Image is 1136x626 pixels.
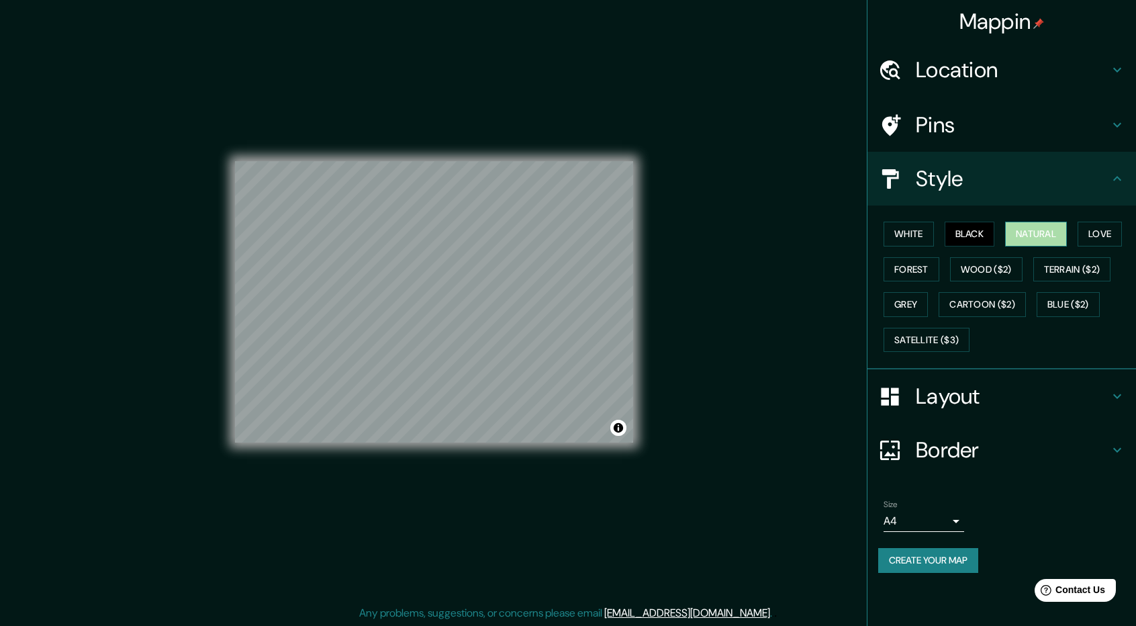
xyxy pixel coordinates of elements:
button: Grey [884,292,928,317]
div: Layout [867,369,1136,423]
div: . [772,605,774,621]
button: Terrain ($2) [1033,257,1111,282]
a: [EMAIL_ADDRESS][DOMAIN_NAME] [604,606,770,620]
p: Any problems, suggestions, or concerns please email . [359,605,772,621]
button: Blue ($2) [1037,292,1100,317]
h4: Mappin [959,8,1045,35]
div: Style [867,152,1136,206]
button: Create your map [878,548,978,573]
button: Natural [1005,222,1067,247]
button: Love [1078,222,1122,247]
div: Border [867,423,1136,477]
div: Pins [867,98,1136,152]
button: Satellite ($3) [884,328,969,353]
label: Size [884,499,898,510]
img: pin-icon.png [1033,18,1044,29]
div: Location [867,43,1136,97]
canvas: Map [235,161,633,443]
iframe: Help widget launcher [1016,574,1121,611]
button: Wood ($2) [950,257,1023,282]
button: Toggle attribution [610,420,626,436]
button: Cartoon ($2) [939,292,1026,317]
h4: Border [916,437,1109,463]
h4: Pins [916,111,1109,138]
div: A4 [884,510,964,532]
div: . [774,605,777,621]
button: White [884,222,934,247]
button: Black [945,222,995,247]
h4: Layout [916,383,1109,410]
button: Forest [884,257,939,282]
h4: Style [916,165,1109,192]
h4: Location [916,56,1109,83]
